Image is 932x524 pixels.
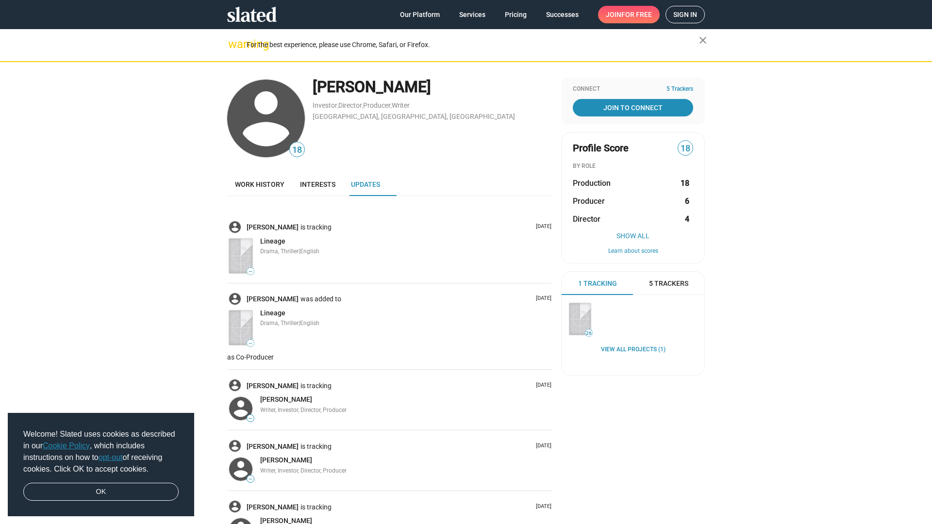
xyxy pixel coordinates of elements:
span: for free [621,6,652,23]
span: Services [459,6,485,23]
a: Lineage [260,237,285,246]
span: English [300,248,319,255]
span: English [300,320,319,327]
div: BY ROLE [573,163,693,170]
span: , [362,103,363,109]
span: — [247,476,254,482]
mat-icon: close [697,34,709,46]
span: | [299,248,300,255]
span: Join [606,6,652,23]
a: View all Projects (1) [601,346,666,354]
a: Cookie Policy [43,442,90,450]
p: as Co-Producer [227,353,551,362]
a: opt-out [99,453,123,461]
p: [DATE] [532,223,551,230]
span: Lineage [260,237,285,245]
span: Drama, Thriller [260,320,299,327]
span: 5 Trackers [666,85,693,93]
span: Production [573,178,611,188]
span: 18 [290,144,304,157]
span: Interests [300,180,335,188]
span: Updates [351,180,380,188]
span: Our Platform [400,6,440,23]
a: Interests [292,173,343,196]
span: , [391,103,392,109]
span: Pricing [505,6,527,23]
a: Producer [363,101,391,109]
div: Connect [573,85,693,93]
p: [DATE] [532,295,551,302]
a: [PERSON_NAME] [247,503,300,512]
span: — [247,341,254,346]
a: Updates [343,173,388,196]
mat-icon: warning [228,38,240,50]
span: 1 Tracking [578,279,617,288]
a: [PERSON_NAME] [260,395,312,404]
span: | [299,320,300,327]
p: [DATE] [532,442,551,450]
span: , [337,103,338,109]
span: is tracking [300,223,333,232]
span: is tracking [300,381,333,391]
a: [PERSON_NAME] [247,381,300,391]
button: Show All [573,232,693,240]
div: cookieconsent [8,413,194,517]
span: is tracking [300,503,333,512]
a: Successes [538,6,586,23]
a: Director [338,101,362,109]
p: [DATE] [532,503,551,510]
a: Writer [392,101,410,109]
span: 18 [678,142,693,155]
a: Joinfor free [598,6,660,23]
strong: 4 [685,214,689,224]
span: Drama, Thriller [260,248,299,255]
a: dismiss cookie message [23,483,179,501]
span: Join To Connect [575,99,691,116]
span: Profile Score [573,142,629,155]
span: Successes [546,6,579,23]
a: Services [451,6,493,23]
span: 26 [585,330,592,336]
p: [DATE] [532,382,551,389]
a: Lineage [260,309,285,318]
span: Work history [235,180,284,188]
a: Work history [227,173,292,196]
span: — [247,269,254,274]
a: Join To Connect [573,99,693,116]
span: Director [573,214,600,224]
a: [PERSON_NAME] [247,295,300,304]
a: Pricing [497,6,534,23]
span: Writer, Investor, Director, Producer [260,467,347,474]
strong: 6 [685,196,689,206]
div: For the best experience, please use Chrome, Safari, or Firefox. [247,38,699,51]
span: Writer, Investor, Director, Producer [260,407,347,413]
a: [PERSON_NAME] [247,223,300,232]
span: — [247,416,254,421]
span: [PERSON_NAME] [260,456,312,464]
strong: 18 [681,178,689,188]
a: [GEOGRAPHIC_DATA], [GEOGRAPHIC_DATA], [GEOGRAPHIC_DATA] [313,113,515,120]
span: 5 Trackers [649,279,688,288]
span: Sign in [673,6,697,23]
span: was added to [300,295,343,304]
span: [PERSON_NAME] [260,395,312,403]
button: Learn about scores [573,247,693,255]
a: [PERSON_NAME] [247,442,300,451]
span: is tracking [300,442,333,451]
span: Welcome! Slated uses cookies as described in our , which includes instructions on how to of recei... [23,428,179,475]
a: Our Platform [392,6,448,23]
a: Investor [313,101,337,109]
div: [PERSON_NAME] [313,77,551,98]
a: [PERSON_NAME] [260,456,312,465]
span: Lineage [260,309,285,317]
span: Producer [573,196,605,206]
a: Sign in [666,6,705,23]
